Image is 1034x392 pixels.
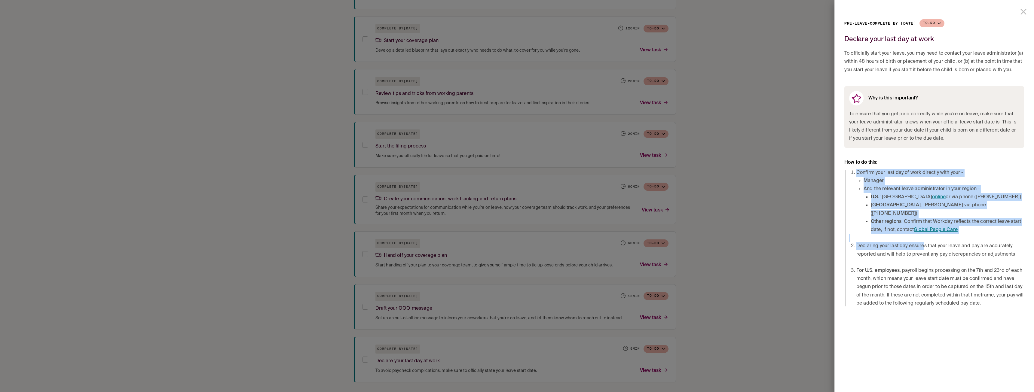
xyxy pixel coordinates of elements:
[844,35,934,42] h2: Declare your last day at work
[864,185,1024,234] li: And the relevant leave administrator in your region -
[856,169,1024,234] li: Confirm your last day of work directly with your -
[856,267,1024,308] li: , payroll begins processing on the 7th and 23rd of each month, which means your leave start date ...
[871,193,1024,201] li: : [GEOGRAPHIC_DATA] or via phone ([PHONE_NUMBER])
[844,50,1024,74] span: To officially start your leave, you may need to contact your leave administrator (a) within 48 ho...
[856,268,900,273] strong: For U.S. employees
[871,203,921,208] strong: [GEOGRAPHIC_DATA]
[844,160,1024,165] h6: How to do this:
[849,110,1019,143] span: To ensure that you get paid correctly while you’re on leave, make sure that your leave administra...
[919,19,944,27] button: To-do
[871,195,880,199] strong: U.S.
[1016,4,1031,19] button: close drawer
[868,96,918,101] h6: Why is this important?
[871,219,901,224] strong: Other regions
[932,195,946,199] a: online
[914,227,958,232] a: Global People Care
[856,242,1024,258] li: Declaring your last day ensures that your leave and pay are accurately reported and will help to ...
[871,201,1024,217] li: : [PERSON_NAME] via phone ([PHONE_NUMBER])
[871,218,1024,234] li: : Confirm that Workday reflects the correct leave start date, if not, contact
[844,20,916,28] p: Pre-leave • Complete by [DATE]
[864,177,1024,185] li: Manager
